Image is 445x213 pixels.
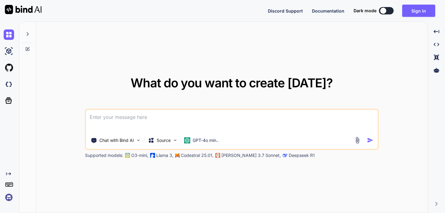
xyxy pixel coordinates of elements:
img: attachment [354,137,361,144]
p: GPT-4o min.. [193,137,219,143]
span: Documentation [312,8,344,13]
p: [PERSON_NAME] 3.7 Sonnet, [221,152,281,158]
p: Llama 3, [156,152,173,158]
img: signin [4,192,14,203]
img: ai-studio [4,46,14,56]
img: GPT-4 [125,153,130,158]
p: Source [157,137,171,143]
button: Sign in [402,5,435,17]
img: icon [367,137,373,143]
img: Mistral-AI [175,153,180,158]
img: claude [283,153,287,158]
img: chat [4,29,14,40]
p: Chat with Bind AI [99,137,134,143]
img: GPT-4o mini [184,137,190,143]
img: Pick Tools [136,138,141,143]
img: githubLight [4,63,14,73]
img: Llama2 [150,153,155,158]
span: Dark mode [354,8,376,14]
button: Discord Support [268,8,303,14]
span: Discord Support [268,8,303,13]
p: Deepseek R1 [289,152,315,158]
p: Supported models: [85,152,123,158]
img: darkCloudIdeIcon [4,79,14,89]
img: claude [215,153,220,158]
span: What do you want to create [DATE]? [131,75,333,90]
p: O3-mini, [131,152,148,158]
button: Documentation [312,8,344,14]
p: Codestral 25.01, [181,152,213,158]
img: Bind AI [5,5,42,14]
img: Pick Models [172,138,178,143]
